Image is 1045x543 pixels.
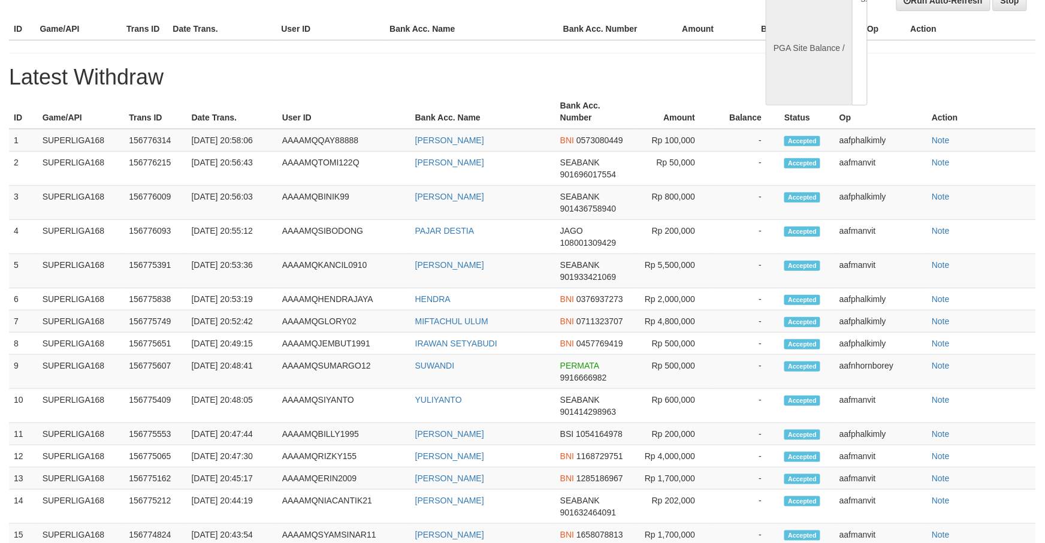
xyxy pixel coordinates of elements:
[168,18,276,40] th: Date Trans.
[9,467,38,490] td: 13
[780,95,835,129] th: Status
[9,65,1036,89] h1: Latest Withdraw
[713,288,780,310] td: -
[187,445,277,467] td: [DATE] 20:47:30
[906,18,1036,40] th: Action
[932,451,950,461] a: Note
[187,254,277,288] td: [DATE] 20:53:36
[932,226,950,236] a: Note
[38,310,125,333] td: SUPERLIGA168
[560,373,607,382] span: 9916666982
[932,260,950,270] a: Note
[124,95,186,129] th: Trans ID
[932,361,950,370] a: Note
[835,310,927,333] td: aafphalkimly
[713,129,780,152] td: -
[560,473,574,483] span: BNI
[784,339,820,349] span: Accepted
[9,129,38,152] td: 1
[713,254,780,288] td: -
[784,361,820,372] span: Accepted
[835,389,927,423] td: aafmanvit
[635,355,713,389] td: Rp 500,000
[560,204,616,213] span: 901436758940
[635,95,713,129] th: Amount
[576,429,623,439] span: 1054164978
[415,158,484,167] a: [PERSON_NAME]
[635,310,713,333] td: Rp 4,800,000
[277,423,410,445] td: AAAAMQBILLY1995
[835,355,927,389] td: aafnhornborey
[9,310,38,333] td: 7
[276,18,385,40] th: User ID
[576,530,623,539] span: 1658078813
[410,95,555,129] th: Bank Acc. Name
[932,135,950,145] a: Note
[784,396,820,406] span: Accepted
[932,473,950,483] a: Note
[124,288,186,310] td: 156775838
[560,508,616,517] span: 901632464091
[277,310,410,333] td: AAAAMQGLORY02
[560,429,574,439] span: BSI
[835,490,927,524] td: aafmanvit
[187,95,277,129] th: Date Trans.
[835,254,927,288] td: aafmanvit
[927,95,1036,129] th: Action
[38,333,125,355] td: SUPERLIGA168
[415,496,484,505] a: [PERSON_NAME]
[635,467,713,490] td: Rp 1,700,000
[415,135,484,145] a: [PERSON_NAME]
[555,95,635,129] th: Bank Acc. Number
[784,474,820,484] span: Accepted
[835,186,927,220] td: aafphalkimly
[576,473,623,483] span: 1285186967
[560,192,600,201] span: SEABANK
[187,355,277,389] td: [DATE] 20:48:41
[187,186,277,220] td: [DATE] 20:56:03
[187,490,277,524] td: [DATE] 20:44:19
[38,445,125,467] td: SUPERLIGA168
[187,288,277,310] td: [DATE] 20:53:19
[713,490,780,524] td: -
[713,152,780,186] td: -
[415,260,484,270] a: [PERSON_NAME]
[124,186,186,220] td: 156776009
[124,152,186,186] td: 156776215
[576,135,623,145] span: 0573080449
[635,186,713,220] td: Rp 800,000
[560,496,600,505] span: SEABANK
[35,18,122,40] th: Game/API
[932,339,950,348] a: Note
[9,333,38,355] td: 8
[635,254,713,288] td: Rp 5,500,000
[932,294,950,304] a: Note
[576,316,623,326] span: 0711323707
[9,445,38,467] td: 12
[415,294,451,304] a: HENDRA
[560,135,574,145] span: BNI
[732,18,811,40] th: Balance
[9,186,38,220] td: 3
[560,260,600,270] span: SEABANK
[713,355,780,389] td: -
[277,95,410,129] th: User ID
[415,316,488,326] a: MIFTACHUL ULUM
[560,395,600,405] span: SEABANK
[560,407,616,417] span: 901414298963
[124,389,186,423] td: 156775409
[124,254,186,288] td: 156775391
[122,18,168,40] th: Trans ID
[713,95,780,129] th: Balance
[713,467,780,490] td: -
[635,389,713,423] td: Rp 600,000
[415,530,484,539] a: [PERSON_NAME]
[560,226,583,236] span: JAGO
[835,333,927,355] td: aafphalkimly
[187,467,277,490] td: [DATE] 20:45:17
[9,389,38,423] td: 10
[415,473,484,483] a: [PERSON_NAME]
[835,220,927,254] td: aafmanvit
[9,18,35,40] th: ID
[124,129,186,152] td: 156776314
